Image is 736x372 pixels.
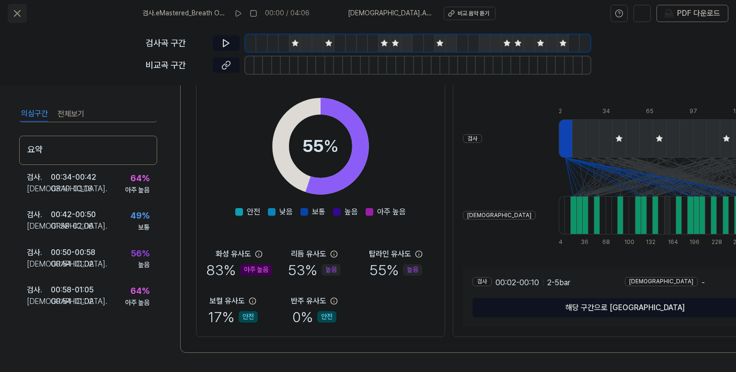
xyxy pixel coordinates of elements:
div: 00:54 - 01:02 [51,296,93,307]
div: [DEMOGRAPHIC_DATA] . [27,183,51,195]
div: 55 % [369,260,422,280]
div: 64 % [130,172,149,186]
div: 01:58 - 02:06 [51,221,93,232]
div: 83 % [206,260,272,280]
button: help [610,5,628,22]
div: 검사 . [27,209,51,221]
div: 검사 [463,134,482,143]
div: 높음 [322,264,341,276]
div: [DEMOGRAPHIC_DATA] [463,211,536,220]
div: 164 [668,238,674,246]
div: PDF 다운로드 [677,7,720,20]
div: 64 % [130,284,149,298]
div: 4 [559,238,564,246]
div: 49 % [130,209,149,223]
div: 68 [602,238,608,246]
div: 아주 높음 [240,264,272,276]
span: 검사 . eMastered_Breath On Me Remix Edit [142,9,227,18]
div: 65 [646,107,659,116]
button: 비교 음악 듣기 [444,7,495,20]
div: 요약 [19,136,157,165]
div: 36 [581,238,586,246]
div: 132 [646,238,652,246]
div: 100 [624,238,630,246]
span: [DEMOGRAPHIC_DATA] . Алахьа сан везар [348,9,432,18]
div: 03:10 - 03:18 [51,183,92,195]
div: 보통 [138,223,149,232]
button: 전체보기 [57,106,84,122]
div: [DEMOGRAPHIC_DATA] . [27,221,51,232]
div: 검사 . [27,247,51,258]
div: 안전 [317,311,336,323]
div: 비교 음악 듣기 [458,10,489,18]
svg: help [615,9,623,18]
div: 00:54 - 01:02 [51,258,93,270]
div: 비교곡 구간 [146,58,207,72]
div: 97 [690,107,703,116]
div: 화성 유사도 [216,248,251,260]
span: 보통 [312,206,325,218]
div: 아주 높음 [125,186,149,195]
span: 00:02 - 00:10 [495,277,539,289]
div: 검사 [472,277,492,286]
div: 196 [690,238,695,246]
div: 00:50 - 00:58 [51,247,95,258]
div: 검사 . [27,284,51,296]
span: 높음 [345,206,358,218]
div: 53 % [288,260,341,280]
span: 2 - 5 bar [547,277,570,289]
div: 56 % [131,247,149,261]
div: [DEMOGRAPHIC_DATA] [625,277,698,286]
div: 17 % [208,307,258,327]
div: 안전 [239,311,258,323]
span: 아주 높음 [377,206,406,218]
div: 00:00 / 04:06 [265,9,310,18]
img: share [638,9,646,18]
img: PDF Download [665,9,673,18]
div: 아주 높음 [125,298,149,308]
div: 보컬 유사도 [209,295,245,307]
div: 2 [559,107,572,116]
div: 탑라인 유사도 [369,248,411,260]
div: 34 [602,107,616,116]
div: 00:58 - 01:05 [51,284,93,296]
button: PDF 다운로드 [663,5,722,22]
div: 00:34 - 00:42 [51,172,96,183]
div: [DEMOGRAPHIC_DATA] . [27,296,51,307]
span: % [323,136,339,156]
div: [DEMOGRAPHIC_DATA] . [27,258,51,270]
button: 의심구간 [21,106,48,122]
div: 0 % [292,307,336,327]
div: 55 [302,133,339,159]
div: 높음 [403,264,422,276]
div: 228 [712,238,717,246]
div: 검사곡 구간 [146,36,207,50]
div: 리듬 유사도 [291,248,326,260]
div: 00:42 - 00:50 [51,209,96,221]
div: 반주 유사도 [291,295,326,307]
div: 검사 . [27,172,51,183]
span: 낮음 [279,206,293,218]
div: 높음 [138,260,149,270]
span: 안전 [247,206,260,218]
